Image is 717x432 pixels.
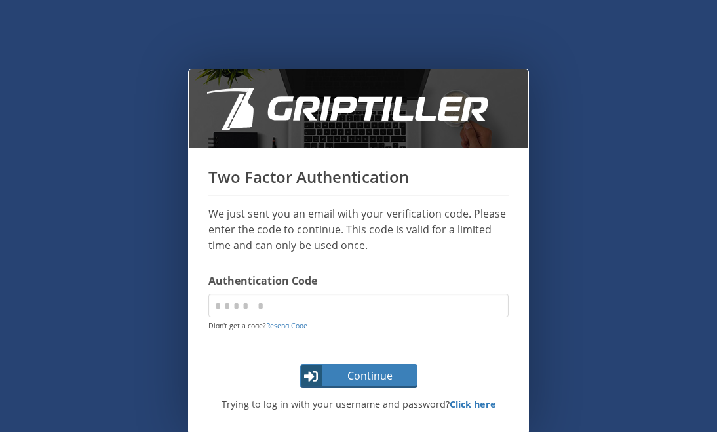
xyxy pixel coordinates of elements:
[266,321,307,330] a: Resend Code
[208,206,509,253] p: We just sent you an email with your verification code. Please enter the code to continue. This co...
[208,321,307,330] small: Didn't get a code?
[324,368,416,383] span: Continue
[208,273,509,288] label: Authentication Code
[202,397,515,412] p: Trying to log in with your username and password?
[300,364,417,388] button: Continue
[450,398,496,410] a: Click here
[208,168,509,196] h1: Two Factor Authentication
